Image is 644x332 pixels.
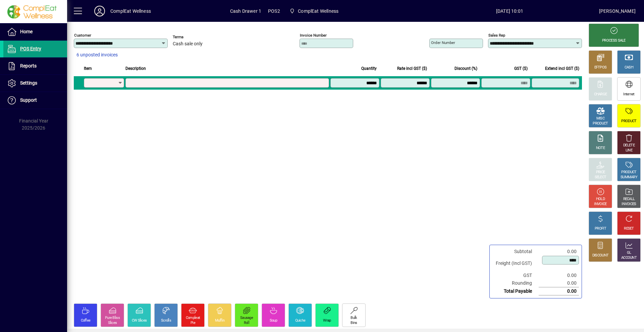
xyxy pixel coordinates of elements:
div: DISCOUNT [592,253,608,258]
span: Reports [20,63,37,68]
div: MISC [596,116,604,121]
span: Cash Drawer 1 [230,6,261,16]
a: Home [3,23,67,40]
div: Wrap [323,318,331,323]
div: RECALL [623,197,635,202]
div: Quiche [295,318,306,323]
td: Freight (Incl GST) [492,255,539,272]
div: Scrolls [161,318,171,323]
div: Slices [108,321,117,326]
span: Item [84,65,92,72]
span: Description [125,65,146,72]
span: Extend incl GST ($) [545,65,579,72]
mat-label: Sales rep [488,33,505,38]
div: Muffin [215,318,225,323]
span: Support [20,97,37,103]
td: 0.00 [539,279,579,287]
div: PRICE [596,170,605,175]
div: PROCESS SALE [602,38,626,43]
span: Quantity [361,65,377,72]
div: Internet [623,92,634,97]
span: [DATE] 10:01 [420,6,599,16]
span: Cash sale only [173,41,203,47]
div: RESET [624,226,634,231]
span: Terms [173,35,213,39]
mat-label: Order number [431,40,455,45]
div: GL [627,250,631,255]
mat-label: Customer [74,33,91,38]
div: INVOICE [594,202,606,207]
td: 0.00 [539,272,579,279]
td: Subtotal [492,248,539,255]
div: SUMMARY [621,175,637,180]
td: 0.00 [539,248,579,255]
span: Discount (%) [454,65,477,72]
div: Roll [244,321,249,326]
div: Pie [191,321,195,326]
div: ComplEat Wellness [110,6,151,16]
a: Support [3,92,67,109]
a: Reports [3,58,67,75]
div: Sausage [240,316,253,321]
div: NOTE [596,146,605,151]
div: Pure Bliss [105,316,120,321]
span: 6 unposted invoices [76,51,118,58]
span: Rate incl GST ($) [397,65,427,72]
span: GST ($) [514,65,528,72]
div: ACCOUNT [621,255,637,260]
div: CW Slices [132,318,147,323]
span: ComplEat Wellness [298,6,338,16]
div: Bulk [351,316,357,321]
a: Settings [3,75,67,92]
div: Coffee [81,318,91,323]
div: PRODUCT [593,121,608,126]
span: POS2 [268,6,280,16]
div: EFTPOS [594,65,607,70]
div: [PERSON_NAME] [599,6,636,16]
div: HOLD [596,197,605,202]
td: Rounding [492,279,539,287]
div: LINE [626,148,632,153]
button: 6 unposted invoices [74,49,120,61]
td: Total Payable [492,287,539,295]
div: PROFIT [595,226,606,231]
div: Compleat [186,316,200,321]
div: Bins [351,321,357,326]
div: DELETE [623,143,635,148]
div: CHARGE [594,92,607,97]
div: PRODUCT [621,170,636,175]
button: Profile [89,5,110,17]
span: Home [20,29,33,34]
td: GST [492,272,539,279]
span: POS Entry [20,46,41,51]
span: ComplEat Wellness [287,5,341,17]
div: Soup [270,318,277,323]
mat-label: Invoice number [300,33,327,38]
span: Settings [20,80,37,86]
div: CASH [625,65,633,70]
div: SELECT [595,175,606,180]
div: PRODUCT [621,119,636,124]
div: INVOICES [622,202,636,207]
td: 0.00 [539,287,579,295]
